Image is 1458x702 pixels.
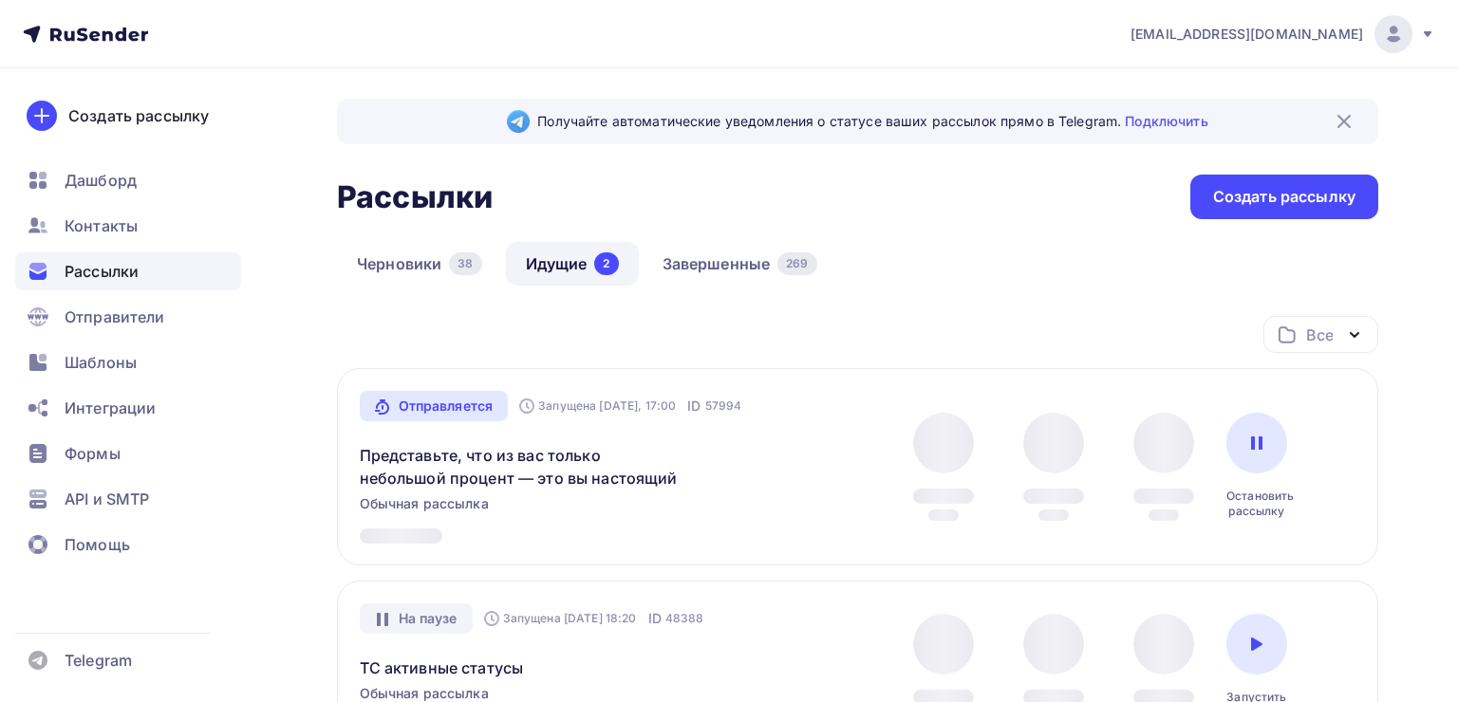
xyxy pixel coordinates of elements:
a: Шаблоны [15,343,241,381]
span: Рассылки [65,260,139,283]
span: API и SMTP [65,488,149,510]
span: Отправители [65,305,165,328]
a: Завершенные269 [643,242,837,286]
span: 57994 [705,397,742,416]
div: На паузе [360,603,473,634]
a: Идущие2 [506,242,639,286]
div: Создать рассылку [1213,186,1355,208]
a: Отправляется [360,391,509,421]
span: Telegram [65,649,132,672]
span: ID [648,609,662,628]
span: Интеграции [65,397,156,419]
div: Все [1306,323,1333,346]
h2: Рассылки [337,178,493,216]
a: Подключить [1125,113,1207,129]
div: Создать рассылку [68,104,209,127]
span: ID [687,397,701,416]
span: Шаблоны [65,351,137,374]
div: 2 [594,252,618,275]
button: Все [1263,316,1378,353]
a: Представьте, что из вас только небольшой процент — это вы настоящий [360,444,685,490]
div: 38 [449,252,481,275]
div: Запущена [DATE], 17:00 [519,398,676,414]
div: 269 [777,252,816,275]
a: Рассылки [15,252,241,290]
a: [EMAIL_ADDRESS][DOMAIN_NAME] [1131,15,1435,53]
div: Запущена [DATE] 18:20 [484,611,637,626]
span: Дашборд [65,169,137,192]
span: Контакты [65,214,138,237]
span: Получайте автоматические уведомления о статусе ваших рассылок прямо в Telegram. [537,112,1207,131]
a: Отправители [15,298,241,336]
span: [EMAIL_ADDRESS][DOMAIN_NAME] [1131,25,1363,44]
a: Контакты [15,207,241,245]
span: Обычная рассылка [360,494,489,513]
a: Черновики38 [337,242,502,286]
span: Формы [65,442,121,465]
img: Telegram [507,110,530,133]
a: ТС активные статусы [360,656,524,679]
div: Остановить рассылку [1226,489,1287,519]
span: 48388 [665,609,704,628]
span: Помощь [65,533,130,556]
a: Дашборд [15,161,241,199]
a: Формы [15,434,241,472]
